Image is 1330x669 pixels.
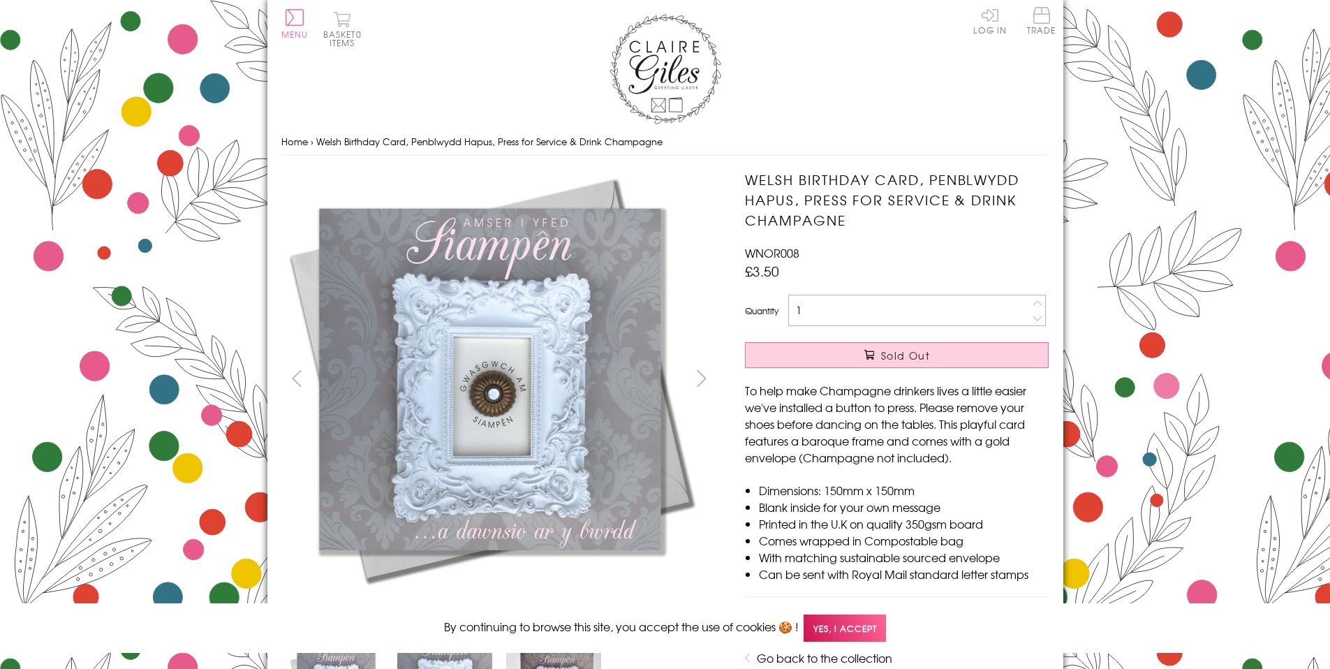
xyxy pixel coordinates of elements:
[686,362,717,394] button: next
[311,135,313,148] span: ›
[1027,7,1056,37] a: Trade
[881,348,930,362] span: Sold Out
[1027,7,1056,34] span: Trade
[281,170,700,589] img: Welsh Birthday Card, Penblwydd Hapus, Press for Service & Drink Champagne
[759,549,1049,566] li: With matching sustainable sourced envelope
[281,28,309,41] span: Menu
[745,342,1049,368] button: Sold Out
[745,304,778,317] label: Quantity
[759,499,1049,515] li: Blank inside for your own message
[759,566,1049,582] li: Can be sent with Royal Mail standard letter stamps
[759,532,1049,549] li: Comes wrapped in Compostable bag
[745,170,1049,230] h1: Welsh Birthday Card, Penblwydd Hapus, Press for Service & Drink Champagne
[759,515,1049,532] li: Printed in the U.K on quality 350gsm board
[281,128,1049,156] nav: breadcrumbs
[281,9,309,38] button: Menu
[316,135,663,148] span: Welsh Birthday Card, Penblwydd Hapus, Press for Service & Drink Champagne
[281,362,313,394] button: prev
[281,135,308,148] a: Home
[323,11,362,47] button: Basket0 items
[330,28,362,49] span: 0 items
[757,649,892,666] a: Go back to the collection
[609,14,721,124] img: Claire Giles Greetings Cards
[745,261,779,281] span: £3.50
[759,482,1049,499] li: Dimensions: 150mm x 150mm
[745,244,799,261] span: WNOR008
[745,382,1049,466] p: To help make Champagne drinkers lives a little easier we've installed a button to press. Please r...
[804,615,886,642] span: Yes, I accept
[973,7,1007,34] a: Log In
